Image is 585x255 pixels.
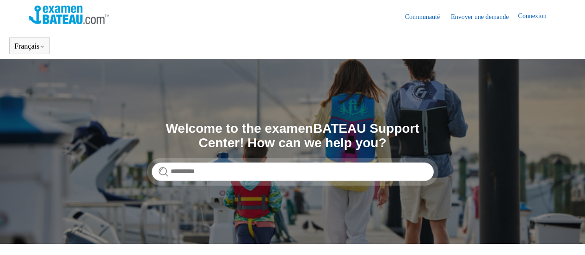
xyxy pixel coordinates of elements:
[29,6,109,24] img: Page d’accueil du Centre d’aide Examen Bateau
[518,11,555,22] a: Connexion
[451,12,518,22] a: Envoyer une demande
[152,162,434,181] input: Rechercher
[405,12,449,22] a: Communauté
[14,42,45,50] button: Français
[152,122,434,150] h1: Welcome to the examenBATEAU Support Center! How can we help you?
